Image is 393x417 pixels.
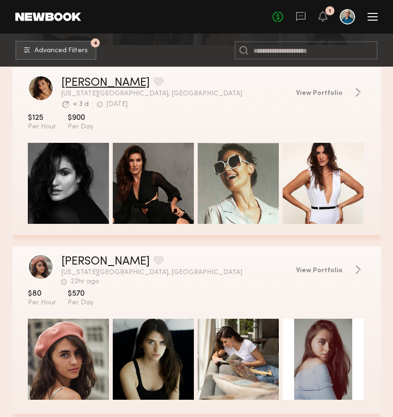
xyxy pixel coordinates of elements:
span: Per Day [68,123,94,131]
span: 4 [94,41,97,45]
span: Per Hour [28,299,56,307]
a: View Portfolio [296,88,366,97]
span: $570 [68,289,94,299]
span: $900 [68,113,94,123]
span: View Portfolio [296,267,343,274]
span: $125 [28,113,56,123]
a: View Portfolio [296,265,366,275]
span: [US_STATE][GEOGRAPHIC_DATA], [GEOGRAPHIC_DATA] [61,269,288,276]
a: [PERSON_NAME] [61,256,150,267]
span: $80 [28,289,56,299]
span: View Portfolio [296,90,343,97]
div: 1 [329,9,331,14]
button: 4Advanced Filters [15,41,96,60]
div: [DATE] [107,101,128,108]
span: Per Hour [28,123,56,131]
span: Advanced Filters [35,47,88,54]
a: [PERSON_NAME] [61,77,150,89]
span: Per Day [68,299,94,307]
div: < 3 d [73,101,89,108]
span: [US_STATE][GEOGRAPHIC_DATA], [GEOGRAPHIC_DATA] [61,91,288,97]
div: 22hr ago [71,278,99,285]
